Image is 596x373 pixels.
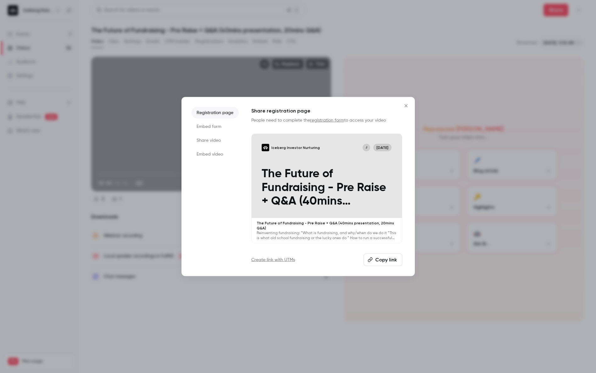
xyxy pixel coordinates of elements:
[257,221,397,231] p: The Future of Fundraising - Pre Raise + Q&A (40mins presentation, 20mins Q&A)
[400,99,412,112] button: Close
[310,118,344,122] a: registration form
[262,167,392,208] p: The Future of Fundraising - Pre Raise + Q&A (40mins presentation, 20mins Q&A)
[271,145,320,150] p: Iceberg Investor Nurturing
[362,143,371,152] div: J
[251,117,402,123] p: People need to complete the to access your video
[192,107,239,118] li: Registration page
[373,144,392,151] span: [DATE]
[251,257,295,263] a: Create link with UTMs
[257,231,397,241] p: Reinventing fundraising: *What is fundraising, and why/when do we do it *This is what old school ...
[251,107,402,114] h1: Share registration page
[251,133,402,244] a: The Future of Fundraising - Pre Raise + Q&A (40mins presentation, 20mins Q&A)Iceberg Investor Nur...
[364,254,402,266] button: Copy link
[192,121,239,132] li: Embed form
[192,134,239,146] li: Share video
[192,148,239,160] li: Embed video
[262,144,269,151] img: The Future of Fundraising - Pre Raise + Q&A (40mins presentation, 20mins Q&A)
